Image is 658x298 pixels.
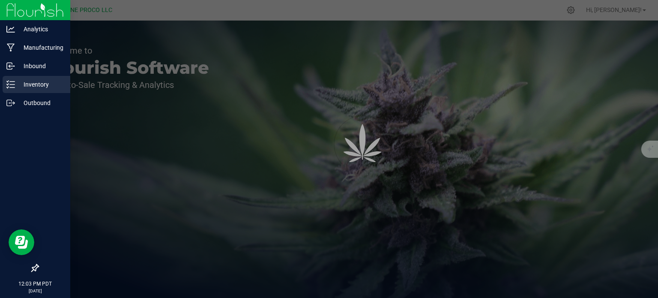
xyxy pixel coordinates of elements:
[15,98,66,108] p: Outbound
[6,62,15,70] inline-svg: Inbound
[15,61,66,71] p: Inbound
[4,280,66,288] p: 12:03 PM PDT
[6,80,15,89] inline-svg: Inventory
[9,229,34,255] iframe: Resource center
[6,25,15,33] inline-svg: Analytics
[6,43,15,52] inline-svg: Manufacturing
[6,99,15,107] inline-svg: Outbound
[15,24,66,34] p: Analytics
[15,42,66,53] p: Manufacturing
[15,79,66,90] p: Inventory
[4,288,66,294] p: [DATE]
